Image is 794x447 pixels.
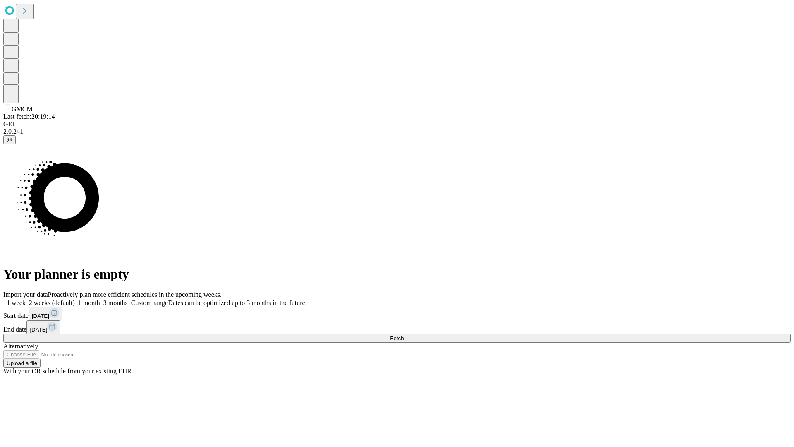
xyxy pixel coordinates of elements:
[7,137,12,143] span: @
[29,307,62,320] button: [DATE]
[390,335,404,341] span: Fetch
[103,299,128,306] span: 3 months
[30,327,47,333] span: [DATE]
[78,299,100,306] span: 1 month
[3,120,791,128] div: GEI
[29,299,75,306] span: 2 weeks (default)
[168,299,306,306] span: Dates can be optimized up to 3 months in the future.
[3,368,132,375] span: With your OR schedule from your existing EHR
[3,135,16,144] button: @
[3,334,791,343] button: Fetch
[131,299,168,306] span: Custom range
[3,320,791,334] div: End date
[3,267,791,282] h1: Your planner is empty
[3,291,48,298] span: Import your data
[26,320,60,334] button: [DATE]
[32,313,49,319] span: [DATE]
[48,291,222,298] span: Proactively plan more efficient schedules in the upcoming weeks.
[3,359,41,368] button: Upload a file
[12,106,33,113] span: GMCM
[3,307,791,320] div: Start date
[3,113,55,120] span: Last fetch: 20:19:14
[7,299,26,306] span: 1 week
[3,128,791,135] div: 2.0.241
[3,343,38,350] span: Alternatively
